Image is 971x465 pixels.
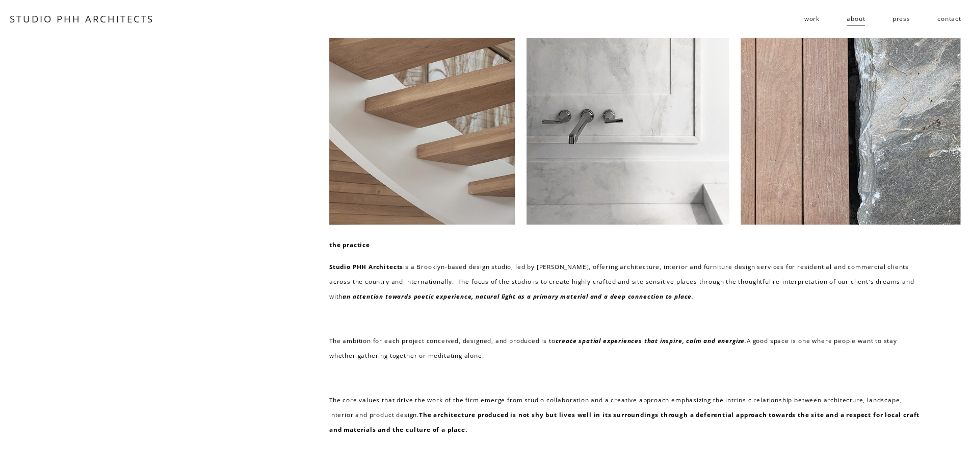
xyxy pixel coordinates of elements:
[847,11,865,27] a: about
[329,262,403,271] strong: Studio PHH Architects
[937,11,961,27] a: contact
[893,11,910,27] a: press
[329,393,922,437] p: The core values that drive the work of the firm emerge from studio collaboration and a creative a...
[556,336,745,345] em: create spatial experiences that inspire, calm and energize
[804,11,820,27] a: folder dropdown
[343,292,692,300] em: an attention towards poetic experience, natural light as a primary material and a deep connection...
[329,259,922,304] p: is a Brooklyn-based design studio, led by [PERSON_NAME], offering architecture, interior and furn...
[329,240,370,249] strong: the practice
[10,12,154,25] a: STUDIO PHH ARCHITECTS
[745,336,747,345] em: .
[692,292,694,300] em: .
[329,410,922,433] strong: The architecture produced is not shy but lives well in its surroundings through a deferential app...
[329,333,922,363] p: The ambition for each project conceived, designed, and produced is to A good space is one where p...
[804,11,820,26] span: work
